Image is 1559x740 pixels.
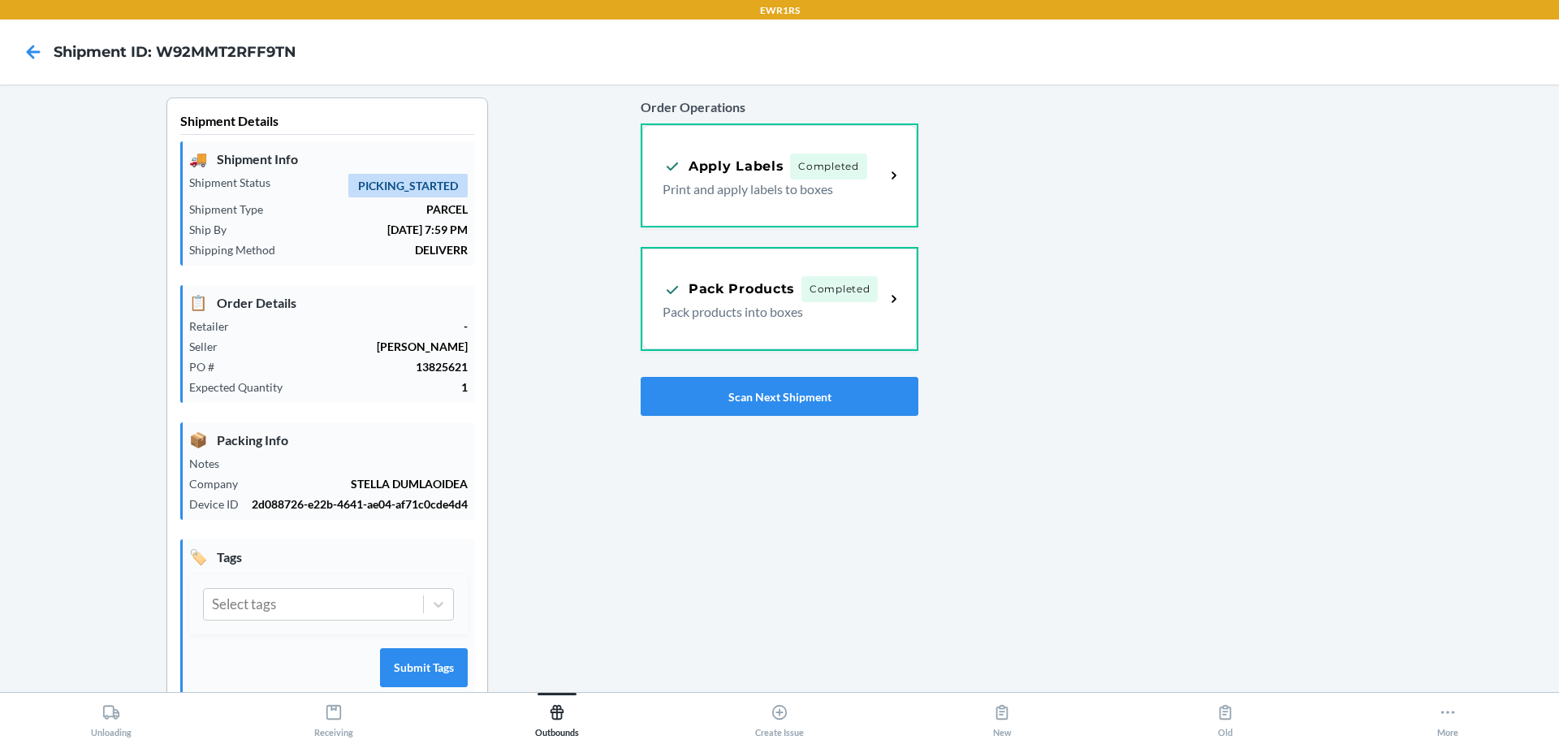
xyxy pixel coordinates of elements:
button: Receiving [222,693,445,738]
h4: Shipment ID: W92MMT2RFF9TN [54,41,296,63]
span: 🚚 [189,148,207,170]
p: PO # [189,358,227,375]
button: Old [1113,693,1336,738]
p: Ship By [189,221,240,238]
p: Tags [189,546,468,568]
div: Apply Labels [663,156,784,176]
p: Seller [189,338,231,355]
button: New [891,693,1113,738]
p: Shipment Info [189,148,468,170]
p: EWR1RS [760,3,800,18]
p: Shipment Status [189,174,283,191]
p: DELIVERR [288,241,468,258]
span: Completed [801,276,878,302]
div: Outbounds [535,697,579,738]
p: 1 [296,379,468,396]
p: Packing Info [189,429,468,451]
p: Print and apply labels to boxes [663,180,872,199]
span: 📋 [189,292,207,314]
p: Notes [189,455,232,472]
button: More [1337,693,1559,738]
p: Shipping Method [189,241,288,258]
div: Old [1216,697,1234,738]
p: - [242,318,468,335]
p: 13825621 [227,358,468,375]
button: Create Issue [668,693,891,738]
p: Shipment Type [189,201,276,218]
p: Retailer [189,318,242,335]
p: Device ID [189,495,252,513]
p: Order Operations [641,97,918,117]
div: Receiving [314,697,353,738]
a: Apply LabelsCompletedPrint and apply labels to boxes [641,123,918,227]
span: Completed [790,154,866,180]
button: Submit Tags [380,648,468,687]
button: Scan Next Shipment [641,377,918,416]
span: 📦 [189,429,207,451]
p: Expected Quantity [189,379,296,396]
p: Company [189,475,251,492]
a: Pack ProductsCompletedPack products into boxes [641,247,918,351]
p: PARCEL [276,201,468,218]
p: Order Details [189,292,468,314]
span: 🏷️ [189,546,207,568]
div: Pack Products [663,279,795,300]
p: Pack products into boxes [663,302,872,322]
p: Shipment Details [180,111,474,135]
button: Outbounds [446,693,668,738]
div: Unloading [91,697,132,738]
div: Select tags [212,594,276,615]
p: STELLA DUMLAOIDEA [251,475,468,492]
p: [PERSON_NAME] [231,338,468,355]
p: [DATE] 7:59 PM [240,221,468,238]
p: 2d088726-e22b-4641-ae04-af71c0cde4d4 [252,495,468,513]
div: New [993,697,1012,738]
div: Create Issue [755,697,804,738]
span: PICKING_STARTED [348,174,468,197]
div: More [1437,697,1458,738]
